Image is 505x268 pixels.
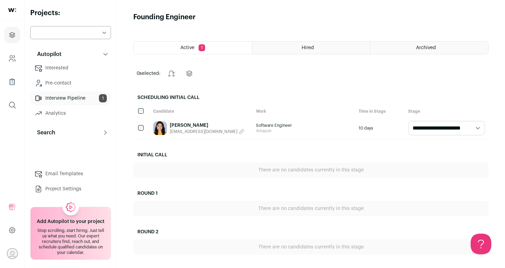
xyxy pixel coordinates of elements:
div: Time in Stage [355,105,405,118]
button: Autopilot [30,47,111,61]
p: Search [33,129,55,137]
span: Active [180,45,194,50]
button: [EMAIL_ADDRESS][DOMAIN_NAME] [170,129,244,134]
span: 0 [137,71,139,76]
h2: Projects: [30,8,111,18]
a: Hired [252,42,370,54]
span: 1 [99,94,107,102]
div: Work [252,105,355,118]
h2: Initial Call [133,147,489,163]
div: Stop scrolling, start hiring. Just tell us what you need. Our expert recruiters find, reach out, ... [35,228,106,255]
span: selected: [137,70,160,77]
div: There are no candidates currently in this stage [133,201,489,216]
span: Archived [416,45,436,50]
span: Amazon [256,128,352,134]
a: Project Settings [30,182,111,196]
a: [PERSON_NAME] [170,122,244,129]
div: Stage [405,105,489,118]
span: Hired [302,45,314,50]
h2: Round 1 [133,186,489,201]
h2: Add Autopilot to your project [37,218,104,225]
a: Add Autopilot to your project Stop scrolling, start hiring. Just tell us what you need. Our exper... [30,207,111,260]
a: Analytics [30,107,111,120]
div: 10 days [355,118,405,139]
a: Company Lists [4,74,20,90]
button: Open dropdown [7,248,18,259]
a: Archived [370,42,488,54]
span: [EMAIL_ADDRESS][DOMAIN_NAME] [170,129,237,134]
h1: Founding Engineer [133,12,195,22]
a: Email Templates [30,167,111,181]
a: Company and ATS Settings [4,50,20,67]
div: There are no candidates currently in this stage [133,239,489,255]
button: Search [30,126,111,139]
a: Projects [4,27,20,43]
p: Autopilot [33,50,61,58]
span: Software Engineer [256,123,352,128]
iframe: Help Scout Beacon - Open [471,234,491,254]
h2: Round 2 [133,224,489,239]
img: 6f0e7da840f16d318ceaccb668087cdc6a7538d4831802f6a7b6c0967e2793fd.jpg [153,121,167,135]
a: Interested [30,61,111,75]
a: Pre-contact [30,76,111,90]
a: Interview Pipeline1 [30,91,111,105]
h2: Scheduling Initial Call [133,90,489,105]
div: Candidate [150,105,252,118]
span: 1 [199,44,205,51]
img: wellfound-shorthand-0d5821cbd27db2630d0214b213865d53afaa358527fdda9d0ea32b1df1b89c2c.svg [8,8,16,12]
div: There are no candidates currently in this stage [133,163,489,178]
